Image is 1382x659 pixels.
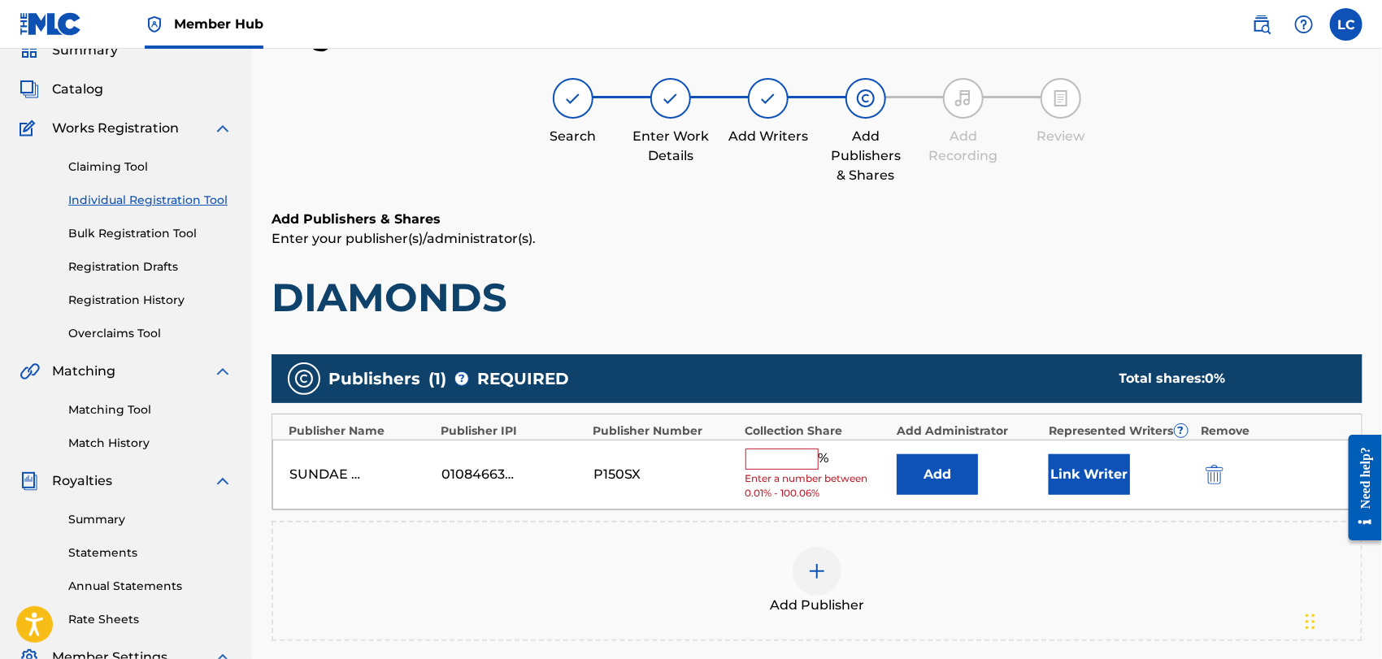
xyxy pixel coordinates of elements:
span: Catalog [52,80,103,99]
a: Rate Sheets [68,611,233,628]
button: Link Writer [1049,454,1130,495]
span: Enter a number between 0.01% - 100.06% [745,471,889,501]
div: Search [532,127,614,146]
img: expand [213,362,233,381]
img: step indicator icon for Review [1051,89,1071,108]
div: Enter Work Details [630,127,711,166]
img: Works Registration [20,119,41,138]
span: Member Hub [174,15,263,33]
p: Enter your publisher(s)/administrator(s). [272,229,1362,249]
a: Bulk Registration Tool [68,225,233,242]
img: 12a2ab48e56ec057fbd8.svg [1206,465,1223,484]
img: step indicator icon for Enter Work Details [661,89,680,108]
div: Help [1288,8,1320,41]
a: Registration Drafts [68,258,233,275]
img: expand [213,471,233,491]
button: Add [897,454,978,495]
a: Annual Statements [68,578,233,595]
div: Review [1020,127,1102,146]
span: 0 % [1206,371,1226,386]
div: User Menu [1330,8,1362,41]
div: Add Publishers & Shares [825,127,906,185]
a: Overclaims Tool [68,325,233,342]
div: Publisher Number [593,423,737,440]
div: Total shares: [1119,369,1330,388]
div: Remove [1202,423,1345,440]
div: Collection Share [745,423,889,440]
img: add [807,561,827,581]
a: Matching Tool [68,401,233,418]
a: Claiming Tool [68,158,233,176]
span: ? [455,372,468,385]
img: help [1294,15,1314,34]
a: Registration History [68,292,233,309]
iframe: Resource Center [1336,422,1382,553]
img: Matching [20,362,40,381]
a: Match History [68,435,233,452]
h1: DIAMONDS [272,273,1362,322]
img: Top Rightsholder [145,15,164,34]
img: Royalties [20,471,39,491]
span: ( 1 ) [428,366,446,391]
a: Statements [68,544,233,561]
img: step indicator icon for Add Recording [954,89,973,108]
a: SummarySummary [20,41,118,60]
a: Individual Registration Tool [68,192,233,209]
a: CatalogCatalog [20,80,103,99]
span: ? [1175,424,1188,437]
div: Add Recording [923,127,1004,166]
div: Drag [1306,597,1315,646]
img: Summary [20,41,39,60]
h6: Add Publishers & Shares [272,210,1362,229]
img: Catalog [20,80,39,99]
div: Add Administrator [897,423,1041,440]
span: Summary [52,41,118,60]
img: publishers [294,369,314,388]
img: step indicator icon for Add Publishers & Shares [856,89,876,108]
img: MLC Logo [20,12,82,36]
span: Works Registration [52,119,179,138]
img: expand [213,119,233,138]
img: step indicator icon for Search [563,89,583,108]
span: Add Publisher [770,596,864,615]
div: Publisher IPI [441,423,585,440]
img: step indicator icon for Add Writers [758,89,778,108]
a: Summary [68,511,233,528]
span: Matching [52,362,115,381]
iframe: Chat Widget [1301,581,1382,659]
div: Publisher Name [289,423,432,440]
span: REQUIRED [477,366,569,391]
div: Represented Writers [1050,423,1193,440]
div: Add Writers [728,127,809,146]
a: Public Search [1245,8,1278,41]
span: Royalties [52,471,112,491]
span: Publishers [328,366,420,391]
span: % [819,449,833,470]
img: search [1252,15,1271,34]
